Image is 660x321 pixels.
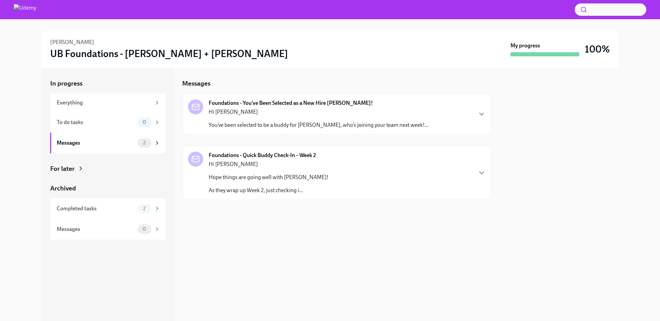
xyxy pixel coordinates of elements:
[50,184,166,193] a: Archived
[50,79,166,88] a: In progress
[139,120,150,125] span: 0
[139,140,150,145] span: 2
[50,38,94,46] h6: [PERSON_NAME]
[14,4,36,15] img: Udemy
[57,225,135,233] div: Messages
[209,174,328,181] p: Hope things are going well with [PERSON_NAME]!
[50,93,166,112] a: Everything
[57,99,151,107] div: Everything
[209,152,316,159] strong: Foundations - Quick Buddy Check-In – Week 2
[50,47,288,60] h3: UB Foundations - [PERSON_NAME] + [PERSON_NAME]
[585,43,610,55] h3: 100%
[50,219,166,240] a: Messages0
[50,164,75,173] div: For later
[50,112,166,133] a: To do tasks0
[209,160,328,168] p: Hi [PERSON_NAME]
[209,99,373,107] strong: Foundations - You’ve Been Selected as a New Hire [PERSON_NAME]!
[50,164,166,173] a: For later
[50,198,166,219] a: Completed tasks2
[139,226,150,232] span: 0
[510,42,540,49] strong: My progress
[139,206,150,211] span: 2
[209,121,429,129] p: You’ve been selected to be a buddy for [PERSON_NAME], who’s joining your team next week!...
[209,187,328,194] p: As they wrap up Week 2, just checking i...
[50,133,166,153] a: Messages2
[57,139,135,147] div: Messages
[57,205,135,212] div: Completed tasks
[209,108,429,116] p: Hi [PERSON_NAME]
[57,119,135,126] div: To do tasks
[182,79,210,88] h5: Messages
